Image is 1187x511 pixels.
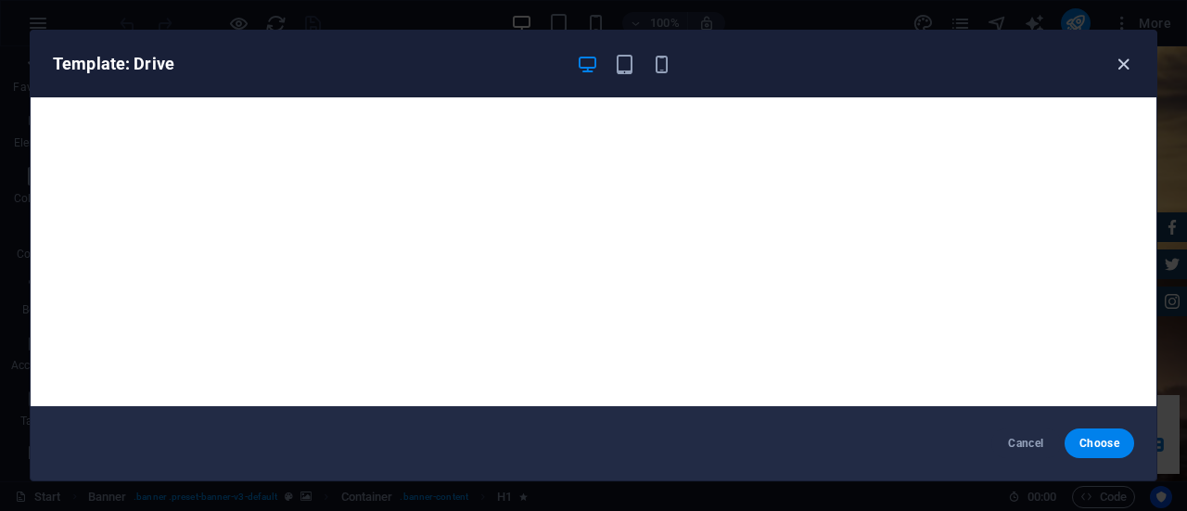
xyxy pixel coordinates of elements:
button: Cancel [991,428,1061,458]
span: Choose [1079,436,1119,451]
button: 1 [43,416,54,428]
span: Cancel [1006,436,1046,451]
button: Choose [1065,428,1134,458]
h6: Template: Drive [53,53,561,75]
